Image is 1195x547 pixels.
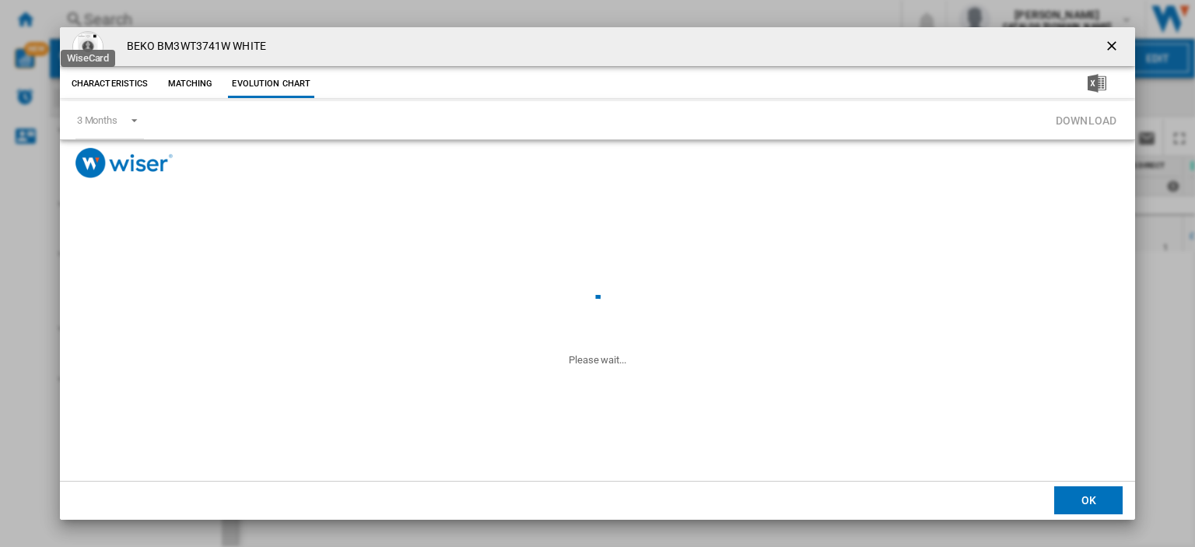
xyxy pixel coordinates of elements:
[72,31,103,62] img: BEK-BM3WT3741W-B_800x800.jpg
[156,70,224,98] button: Matching
[1051,106,1121,135] button: Download
[1063,70,1131,98] button: Download in Excel
[119,39,266,54] h4: BEKO BM3WT3741W WHITE
[77,114,117,126] div: 3 Months
[60,27,1135,520] md-dialog: Product popup
[1104,38,1123,57] ng-md-icon: getI18NText('BUTTONS.CLOSE_DIALOG')
[228,70,314,98] button: Evolution chart
[569,354,626,366] ng-transclude: Please wait...
[1054,486,1123,514] button: OK
[75,148,173,178] img: logo_wiser_300x94.png
[1088,74,1106,93] img: excel-24x24.png
[68,70,152,98] button: Characteristics
[1098,31,1129,62] button: getI18NText('BUTTONS.CLOSE_DIALOG')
